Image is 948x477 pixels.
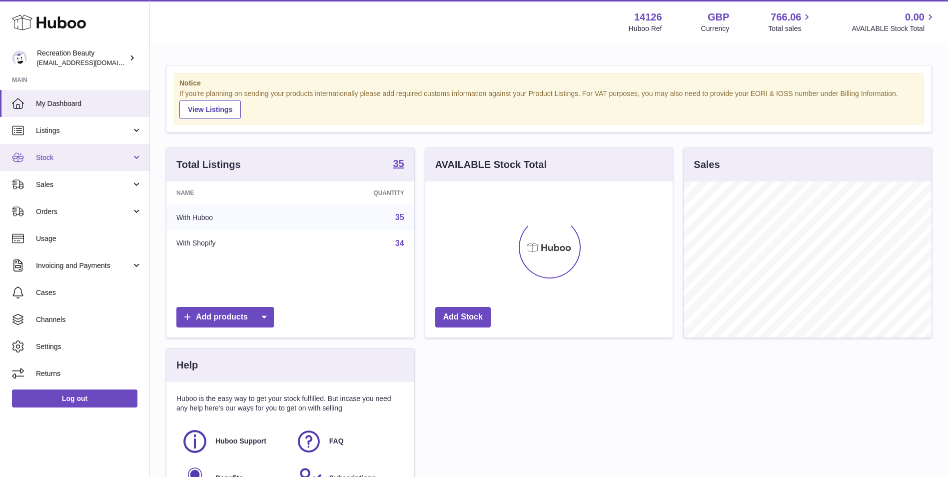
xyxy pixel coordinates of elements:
strong: GBP [708,10,729,24]
strong: 14126 [634,10,662,24]
span: AVAILABLE Stock Total [852,24,936,33]
span: Invoicing and Payments [36,261,131,270]
span: 0.00 [905,10,925,24]
span: Listings [36,126,131,135]
td: With Shopify [166,230,300,256]
div: If you're planning on sending your products internationally please add required customs informati... [179,89,919,119]
span: Cases [36,288,142,297]
div: Currency [701,24,730,33]
a: 35 [395,213,404,221]
div: Huboo Ref [629,24,662,33]
h3: Sales [694,158,720,171]
span: Returns [36,369,142,378]
a: View Listings [179,100,241,119]
span: Orders [36,207,131,216]
span: Huboo Support [215,436,266,446]
span: Sales [36,180,131,189]
a: 0.00 AVAILABLE Stock Total [852,10,936,33]
span: Total sales [768,24,813,33]
h3: Total Listings [176,158,241,171]
strong: 35 [393,158,404,168]
p: Huboo is the easy way to get your stock fulfilled. But incase you need any help here's our ways f... [176,394,404,413]
h3: Help [176,358,198,372]
th: Quantity [300,181,414,204]
img: customercare@recreationbeauty.com [12,50,27,65]
a: Log out [12,389,137,407]
span: Stock [36,153,131,162]
a: 35 [393,158,404,170]
span: Usage [36,234,142,243]
a: 766.06 Total sales [768,10,813,33]
a: Add Stock [435,307,491,327]
a: Add products [176,307,274,327]
div: Recreation Beauty [37,48,127,67]
span: Channels [36,315,142,324]
h3: AVAILABLE Stock Total [435,158,547,171]
span: [EMAIL_ADDRESS][DOMAIN_NAME] [37,58,147,66]
a: 34 [395,239,404,247]
th: Name [166,181,300,204]
td: With Huboo [166,204,300,230]
a: Huboo Support [181,428,285,455]
span: FAQ [329,436,344,446]
strong: Notice [179,78,919,88]
a: FAQ [295,428,399,455]
span: 766.06 [771,10,801,24]
span: My Dashboard [36,99,142,108]
span: Settings [36,342,142,351]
